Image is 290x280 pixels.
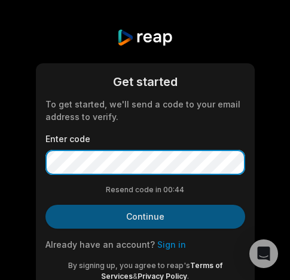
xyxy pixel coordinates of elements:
[157,239,186,250] a: Sign in
[45,184,245,195] div: Resend code in 00:
[68,261,190,270] span: By signing up, you agree to reap's
[45,98,245,123] div: To get started, we'll send a code to your email address to verify.
[249,239,278,268] div: Open Intercom Messenger
[45,205,245,229] button: Continue
[45,133,245,145] label: Enter code
[117,29,173,47] img: reap
[45,73,245,91] div: Get started
[175,184,184,195] span: 44
[45,239,155,250] span: Already have an account?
